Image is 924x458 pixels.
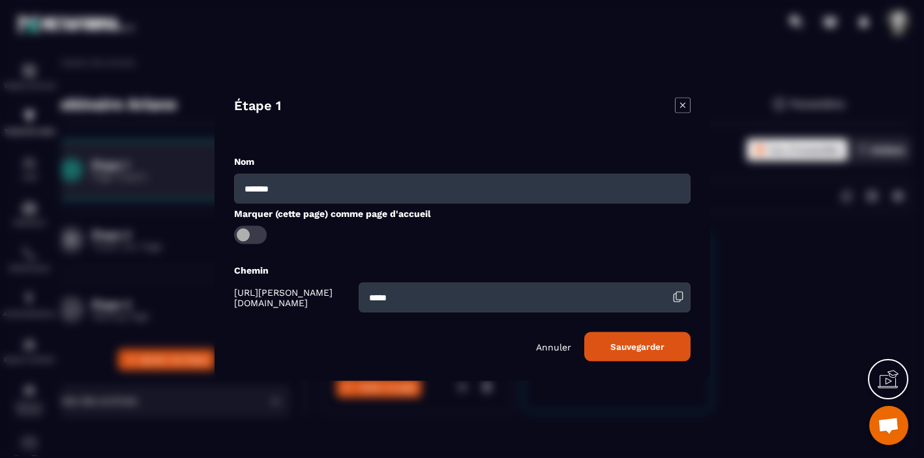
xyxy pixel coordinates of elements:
label: Marquer (cette page) comme page d'accueil [234,208,431,218]
span: [URL][PERSON_NAME][DOMAIN_NAME] [234,287,355,308]
label: Chemin [234,265,269,275]
h4: Étape 1 [234,97,281,115]
a: Ouvrir le chat [869,406,908,445]
label: Nom [234,156,254,166]
button: Sauvegarder [584,332,691,361]
p: Annuler [536,341,571,352]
